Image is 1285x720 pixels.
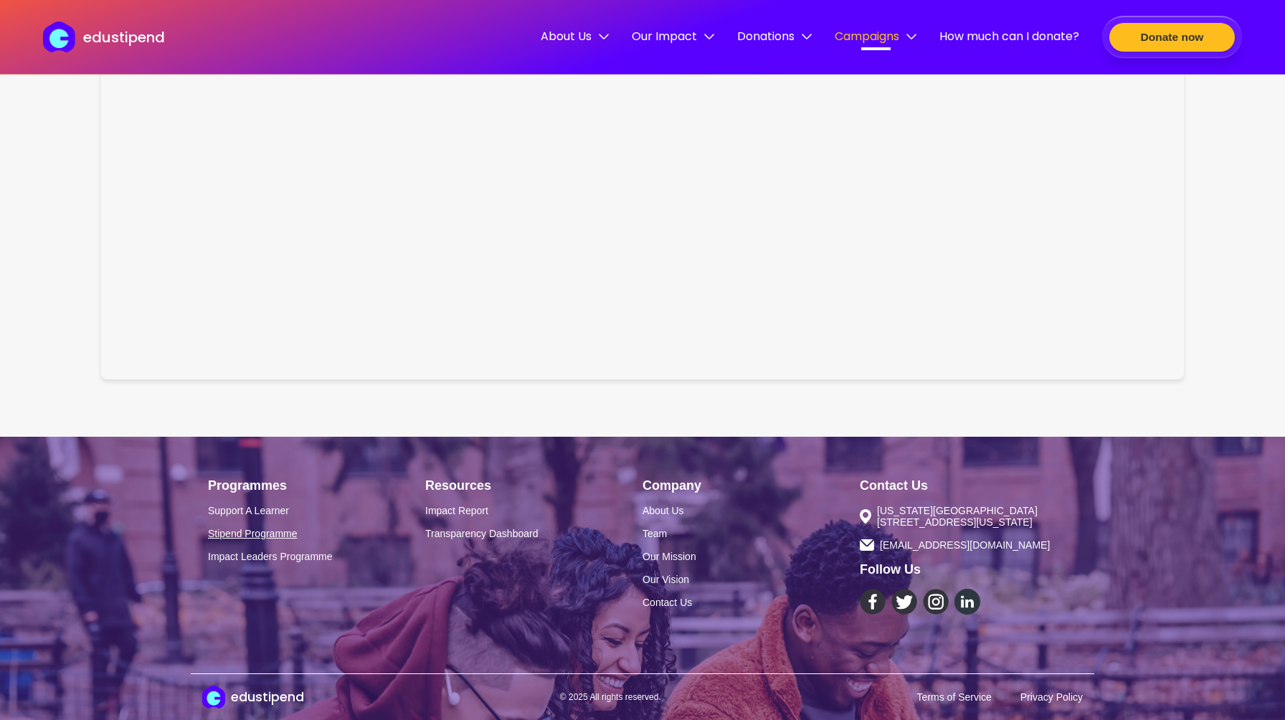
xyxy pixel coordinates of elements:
a: How much can I donate? [939,27,1079,47]
span: How much can I donate? [939,27,1079,45]
a: [EMAIL_ADDRESS][DOMAIN_NAME] [860,539,1077,551]
img: edustipend logo [43,22,82,52]
p: edustipend [83,27,165,48]
button: Donate now [1109,23,1235,52]
span: [EMAIL_ADDRESS][DOMAIN_NAME] [880,539,1050,551]
a: edustipend logoedustipend [43,22,164,52]
img: down [906,32,916,42]
span: Campaigns [835,27,916,45]
a: [US_STATE][GEOGRAPHIC_DATA][STREET_ADDRESS][US_STATE] [860,505,1077,528]
img: down [704,32,714,42]
img: Wisconsin Ave, Suite 700 Chevy Chase, Maryland 20815 [860,509,871,524]
span: [US_STATE][GEOGRAPHIC_DATA][STREET_ADDRESS][US_STATE] [877,505,1077,528]
a: edustipendedustipend [202,686,304,709]
img: down [802,32,812,42]
img: edustipend [202,686,225,709]
h1: Contact Us [860,478,1077,493]
span: Donations [737,27,812,45]
a: Privacy Policy [1020,691,1083,703]
img: contact@edustipend.com [860,539,874,551]
span: Our Impact [632,27,714,45]
p: © 2025 All rights reserved. [560,692,661,702]
img: down [599,32,609,42]
a: Terms of Service [917,691,992,703]
h1: edustipend [231,688,304,706]
a: Contact Us [642,597,860,608]
a: Donate now [1102,16,1242,58]
a: Our Vision [642,574,860,585]
h1: Follow Us [860,562,1077,577]
span: About Us [541,27,609,45]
